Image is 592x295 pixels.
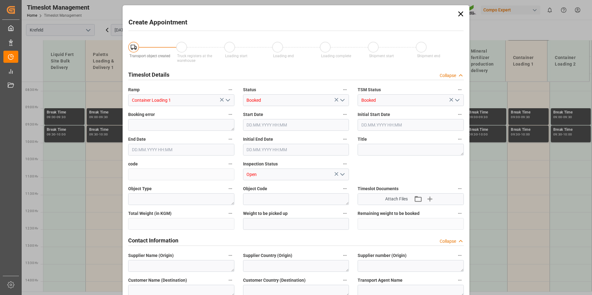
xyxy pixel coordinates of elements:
span: Status [243,87,256,93]
h2: Create Appointment [128,18,187,28]
button: Transport Agent Name [456,276,464,284]
span: Object Code [243,186,267,192]
button: Timeslot Documents [456,185,464,193]
span: Booking error [128,111,155,118]
span: Start Date [243,111,263,118]
input: Type to search/select [128,94,234,106]
button: Initial End Date [341,135,349,143]
span: code [128,161,138,167]
span: Title [358,136,367,143]
button: Weight to be picked up [341,209,349,217]
span: End Date [128,136,146,143]
button: Supplier Country (Origin) [341,251,349,259]
div: Collapse [440,72,456,79]
span: Transport Agent Name [358,277,403,284]
span: Supplier number (Origin) [358,252,407,259]
input: Type to search/select [243,94,349,106]
button: Object Type [226,185,234,193]
span: Customer Name (Destination) [128,277,187,284]
h2: Contact Information [128,236,178,245]
span: Shipment start [369,54,394,58]
div: Collapse [440,238,456,245]
button: Object Code [341,185,349,193]
input: DD.MM.YYYY HH:MM [128,144,234,156]
button: Booking error [226,110,234,118]
button: Supplier Name (Origin) [226,251,234,259]
h2: Timeslot Details [128,71,169,79]
span: Loading end [273,54,294,58]
button: open menu [452,96,461,105]
button: Inspection Status [341,160,349,168]
button: Start Date [341,110,349,118]
span: Supplier Country (Origin) [243,252,292,259]
input: DD.MM.YYYY HH:MM [358,119,464,131]
button: open menu [337,96,347,105]
button: TSM Status [456,86,464,94]
button: End Date [226,135,234,143]
span: Supplier Name (Origin) [128,252,174,259]
span: Inspection Status [243,161,278,167]
span: Timeslot Documents [358,186,398,192]
button: Initial Start Date [456,110,464,118]
span: Attach Files [385,196,408,202]
button: open menu [337,170,347,179]
button: Status [341,86,349,94]
button: Supplier number (Origin) [456,251,464,259]
button: Ramp [226,86,234,94]
input: DD.MM.YYYY HH:MM [243,119,349,131]
button: Remaining weight to be booked [456,209,464,217]
span: Initial Start Date [358,111,390,118]
button: Total Weight (in KGM) [226,209,234,217]
button: Title [456,135,464,143]
span: Loading start [225,54,247,58]
span: Weight to be picked up [243,210,288,217]
span: Remaining weight to be booked [358,210,420,217]
button: code [226,160,234,168]
input: DD.MM.YYYY HH:MM [243,144,349,156]
button: Customer Country (Destination) [341,276,349,284]
span: Shipment end [417,54,440,58]
span: Transport object created [129,54,170,58]
span: Initial End Date [243,136,273,143]
span: TSM Status [358,87,381,93]
span: Total Weight (in KGM) [128,210,172,217]
span: Truck registers at the warehouse [177,54,212,63]
button: Customer Name (Destination) [226,276,234,284]
span: Ramp [128,87,140,93]
button: open menu [223,96,232,105]
span: Loading complete [321,54,351,58]
span: Customer Country (Destination) [243,277,306,284]
span: Object Type [128,186,152,192]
